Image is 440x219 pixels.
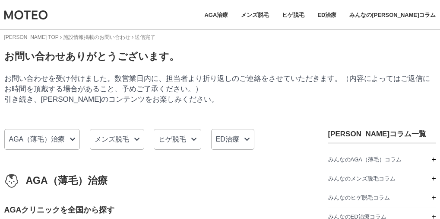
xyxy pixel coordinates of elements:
[317,10,336,19] a: ED治療
[328,188,436,207] a: みんなのヒゲ脱毛コラム
[328,150,436,169] a: みんなのAGA（薄毛）コラム
[241,12,269,18] span: メンズ脱毛
[4,50,436,63] h1: お問い合わせありがとうございます。
[328,169,436,188] a: みんなのメンズ脱毛コラム
[282,12,304,18] span: ヒゲ脱毛
[282,10,304,19] a: ヒゲ脱毛
[132,33,155,42] li: 送信完了
[4,34,59,40] a: [PERSON_NAME] TOP
[328,129,436,139] h3: [PERSON_NAME]コラム一覧
[90,129,144,150] a: メンズ脱毛
[154,129,201,150] a: ヒゲ脱毛
[204,10,228,19] a: AGA治療
[4,174,19,188] img: icon-sitemap-aga.svg
[204,12,228,18] span: AGA治療
[349,10,436,19] a: みんなの[PERSON_NAME]コラム
[4,10,47,20] img: MOTEO
[328,156,402,163] span: みんなのAGA（薄毛）コラム
[349,12,436,18] span: みんなの[PERSON_NAME]コラム
[4,74,436,105] p: お問い合わせを受け付けました。数営業日内に、担当者より折り返しのご連絡をさせていただきます。（内容によってはご返信にお時間を頂戴する場合があること、予めご了承ください。） 引き続き、[PERSO...
[4,174,307,187] h2: AGA（薄毛）治療
[4,129,80,150] a: AGA（薄毛）治療
[317,12,336,18] span: ED治療
[241,10,269,19] a: メンズ脱毛
[328,194,390,201] span: みんなのヒゲ脱毛コラム
[211,129,254,150] a: ED治療
[328,175,396,182] span: みんなのメンズ脱毛コラム
[63,34,130,40] a: 施設情報掲載のお問い合わせ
